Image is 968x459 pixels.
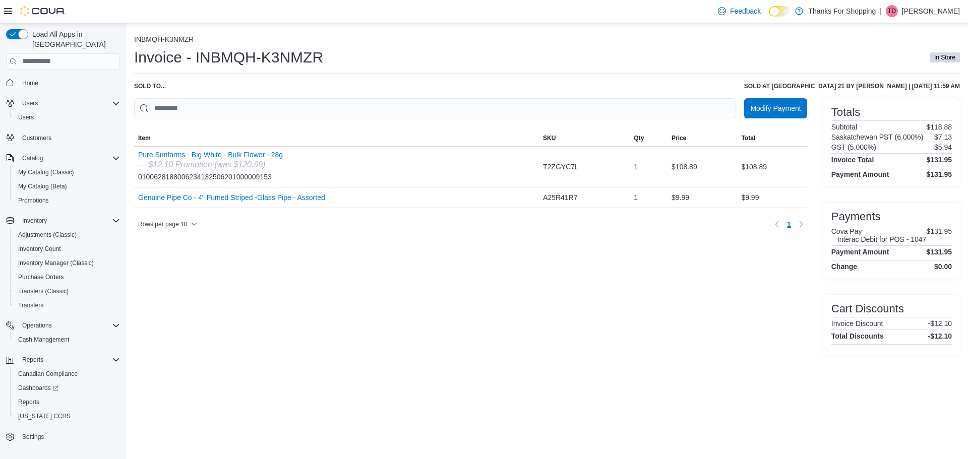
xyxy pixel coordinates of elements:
span: Transfers (Classic) [14,285,120,297]
button: Users [10,110,124,124]
button: Genuine Pipe Co - 4" Fumed Striped -Glass Pipe - Assorted [138,193,325,202]
span: Rows per page : 10 [138,220,187,228]
a: Customers [18,132,55,144]
nav: Pagination for table: MemoryTable from EuiInMemoryTable [771,216,807,232]
span: Customers [18,132,120,144]
span: Purchase Orders [14,271,120,283]
button: [US_STATE] CCRS [10,409,124,423]
h6: Invoice Discount [831,319,883,327]
div: $9.99 [737,187,807,208]
div: $108.89 [668,157,737,177]
input: Dark Mode [769,6,790,17]
span: Reports [18,354,120,366]
a: Feedback [714,1,765,21]
button: Transfers [10,298,124,312]
a: Transfers [14,299,47,311]
span: Transfers [14,299,120,311]
button: Next page [795,218,807,230]
button: Price [668,130,737,146]
h4: Total Discounts [831,332,884,340]
p: Thanks For Shopping [808,5,876,17]
button: Promotions [10,193,124,208]
a: Dashboards [10,381,124,395]
button: Reports [2,353,124,367]
span: Item [138,134,151,142]
div: 1 [630,157,668,177]
h6: Cova Pay [831,227,927,235]
button: Pure Sunfarms - Big White - Bulk Flower - 28g [138,151,283,159]
span: Dashboards [18,384,58,392]
span: A25R41R7 [543,191,578,204]
span: My Catalog (Beta) [18,182,67,190]
button: Inventory Manager (Classic) [10,256,124,270]
span: [US_STATE] CCRS [18,412,71,420]
span: In Store [934,53,955,62]
button: Catalog [2,151,124,165]
span: Inventory Manager (Classic) [18,259,94,267]
button: Users [18,97,42,109]
button: Total [737,130,807,146]
button: Previous page [771,218,783,230]
a: Dashboards [14,382,63,394]
a: Cash Management [14,334,73,346]
h6: Subtotal [831,123,857,131]
h3: Totals [831,106,860,118]
a: Home [18,77,42,89]
button: Adjustments (Classic) [10,228,124,242]
span: Reports [14,396,120,408]
span: Reports [22,356,43,364]
h4: $0.00 [934,263,952,271]
h4: $131.95 [926,156,952,164]
span: Settings [22,433,44,441]
span: Home [18,77,120,89]
button: Operations [18,319,56,332]
a: Promotions [14,194,53,207]
button: SKU [539,130,630,146]
button: Users [2,96,124,110]
button: Rows per page:10 [134,218,201,230]
div: 1 [630,187,668,208]
span: My Catalog (Classic) [18,168,74,176]
h6: Sold at [GEOGRAPHIC_DATA] 21 by [PERSON_NAME] | [DATE] 11:59 AM [744,82,960,90]
span: Promotions [18,196,49,205]
span: Purchase Orders [18,273,64,281]
span: My Catalog (Beta) [14,180,120,192]
span: Washington CCRS [14,410,120,422]
p: $5.94 [934,143,952,151]
span: Inventory Manager (Classic) [14,257,120,269]
h6: Interac Debit for POS - 1047 [837,235,927,243]
button: Reports [18,354,47,366]
button: Purchase Orders [10,270,124,284]
span: Reports [18,398,39,406]
span: Catalog [18,152,120,164]
span: Qty [634,134,644,142]
button: Inventory [2,214,124,228]
h6: GST (5.000%) [831,143,876,151]
span: Operations [18,319,120,332]
span: Feedback [730,6,761,16]
h4: $131.95 [926,248,952,256]
h3: Payments [831,211,881,223]
h4: Change [831,263,857,271]
p: [PERSON_NAME] [902,5,960,17]
span: Cash Management [18,336,69,344]
span: T2ZGYC7L [543,161,579,173]
span: Cash Management [14,334,120,346]
p: $7.13 [934,133,952,141]
a: Settings [18,431,48,443]
span: Customers [22,134,51,142]
span: Operations [22,321,52,330]
span: Canadian Compliance [14,368,120,380]
a: Inventory Manager (Classic) [14,257,98,269]
a: My Catalog (Classic) [14,166,78,178]
p: $118.88 [926,123,952,131]
span: Home [22,79,38,87]
span: Load All Apps in [GEOGRAPHIC_DATA] [28,29,120,49]
span: Adjustments (Classic) [14,229,120,241]
span: Users [18,97,120,109]
span: Promotions [14,194,120,207]
div: $108.89 [737,157,807,177]
button: Transfers (Classic) [10,284,124,298]
button: Inventory Count [10,242,124,256]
